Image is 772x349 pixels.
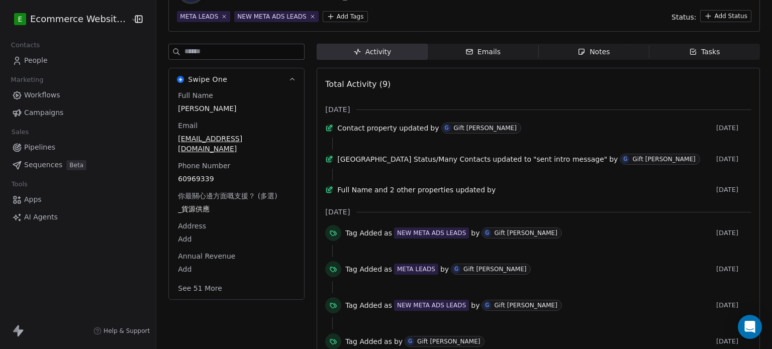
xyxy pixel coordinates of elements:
span: Sales [7,125,33,140]
span: Ecommerce Website Builder [30,13,128,26]
div: G [624,155,628,163]
div: Emails [465,47,501,57]
img: Swipe One [177,76,184,83]
span: Email [176,121,200,131]
div: Notes [577,47,610,57]
span: as [384,228,392,238]
span: [DATE] [716,337,751,345]
span: by [609,154,618,164]
a: People [8,52,148,69]
span: [EMAIL_ADDRESS][DOMAIN_NAME] [178,134,295,154]
div: Gift [PERSON_NAME] [494,229,557,237]
span: Address [176,221,208,231]
span: and 2 other properties updated [374,185,485,195]
span: Tag Added [345,300,382,310]
a: SequencesBeta [8,157,148,173]
span: Add [178,234,295,244]
span: as [384,300,392,310]
div: Gift [PERSON_NAME] [494,302,557,309]
span: Tag Added [345,228,382,238]
div: Tasks [689,47,720,57]
span: Workflows [24,90,60,100]
span: [DATE] [716,124,751,132]
span: by [440,264,449,274]
button: Swipe OneSwipe One [169,68,304,90]
div: Gift [PERSON_NAME] [417,338,480,345]
span: Total Activity (9) [325,79,391,89]
span: [DATE] [716,229,751,237]
span: Apps [24,194,42,205]
span: Sequences [24,160,62,170]
span: People [24,55,48,66]
span: by [394,336,403,346]
a: Help & Support [93,327,150,335]
button: Add Status [700,10,751,22]
a: Pipelines [8,139,148,156]
a: Campaigns [8,104,148,121]
span: property updated [367,123,429,133]
div: NEW META ADS LEADS [397,301,466,310]
span: [PERSON_NAME] [178,103,295,113]
span: [DATE] [325,104,350,114]
button: See 51 More [172,279,228,297]
span: [DATE] [716,186,751,194]
div: G [445,124,449,132]
button: Add Tags [323,11,368,22]
span: Help & Support [104,327,150,335]
div: Gift [PERSON_NAME] [632,156,695,163]
span: [GEOGRAPHIC_DATA] Status/Many Contacts [337,154,491,164]
a: Apps [8,191,148,208]
span: Add [178,264,295,274]
span: by [430,123,439,133]
div: G [408,337,412,345]
div: NEW META ADS LEADS [397,228,466,238]
span: updated to [493,154,531,164]
div: Open Intercom Messenger [738,315,762,339]
a: AI Agents [8,209,148,225]
span: by [471,228,479,238]
a: Workflows [8,87,148,103]
span: Full Name [337,185,372,195]
span: Tools [7,177,32,192]
div: G [486,301,490,309]
span: Beta [66,160,86,170]
span: Annual Revenue [176,251,237,261]
div: META LEADS [180,12,218,21]
div: NEW META ADS LEADS [237,12,306,21]
span: [DATE] [716,155,751,163]
div: Gift [PERSON_NAME] [463,266,526,273]
span: Full Name [176,90,215,100]
span: by [487,185,496,195]
span: 你最關心邊方面嘅支援？ (多選) [176,191,279,201]
div: META LEADS [397,265,435,274]
span: by [471,300,479,310]
span: Swipe One [188,74,227,84]
span: Tag Added [345,264,382,274]
span: Status: [671,12,696,22]
span: Marketing [7,72,48,87]
span: Contact [337,123,364,133]
span: as [384,336,392,346]
span: AI Agents [24,212,58,222]
div: Gift [PERSON_NAME] [454,125,517,132]
span: Tag Added [345,336,382,346]
span: "sent intro message" [533,154,607,164]
span: [DATE] [716,265,751,273]
span: 60969339 [178,174,295,184]
div: G [454,265,458,273]
div: G [486,229,490,237]
span: Phone Number [176,161,232,171]
span: [DATE] [325,207,350,217]
div: Swipe OneSwipe One [169,90,304,299]
span: Contacts [7,38,44,53]
span: _貨源供應 [178,204,295,214]
span: E [18,14,23,24]
span: as [384,264,392,274]
button: EEcommerce Website Builder [12,11,124,28]
span: [DATE] [716,301,751,309]
span: Campaigns [24,107,63,118]
span: Pipelines [24,142,55,153]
